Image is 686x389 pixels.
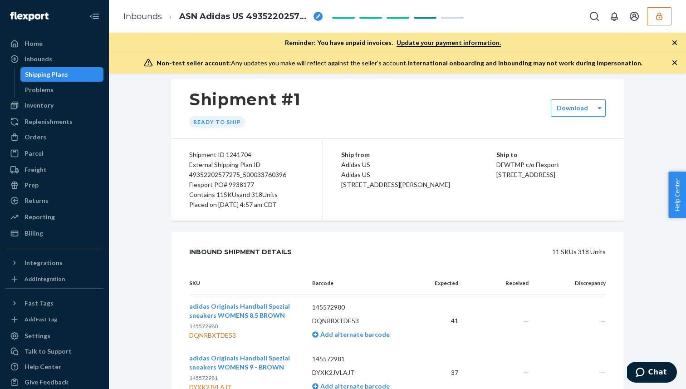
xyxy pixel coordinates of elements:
div: Shipping Plans [25,70,68,79]
th: Received [465,272,535,295]
span: 145572980 [189,323,218,330]
h1: Shipment #1 [189,90,301,109]
div: Help Center [24,362,61,371]
p: DQNRBXTDE53 [312,316,413,325]
th: SKU [189,272,305,295]
div: Billing [24,229,43,238]
div: Give Feedback [24,378,69,387]
span: — [600,369,606,376]
td: 41 [420,295,465,347]
a: Problems [20,83,104,97]
a: Help Center [5,359,103,374]
button: Close Navigation [85,7,103,25]
div: Problems [25,85,54,94]
a: Add Integration [5,274,103,285]
a: Prep [5,178,103,192]
div: Shipment ID 1241704 [189,150,304,160]
button: Open account menu [625,7,643,25]
div: Home [24,39,43,48]
a: Add Fast Tag [5,314,103,325]
div: Orders [24,133,46,142]
div: Parcel [24,149,44,158]
div: Talk to Support [24,347,72,356]
p: DYXK2JVLAJT [312,368,413,377]
p: 145572981 [312,355,413,364]
div: Any updates you make will reflect against the seller's account. [157,59,642,68]
div: DQNRBXTDE53 [189,331,298,340]
span: — [523,317,529,325]
span: adidas Originals Handball Spezial sneakers WOMENS 9 - BROWN [189,354,290,371]
span: — [600,317,606,325]
a: Inbounds [5,52,103,66]
div: Ready to ship [189,116,245,128]
div: Placed on [DATE] 4:57 am CDT [189,200,304,210]
a: Inventory [5,98,103,113]
div: Freight [24,165,47,174]
span: 145572981 [189,374,218,381]
a: Inbounds [123,11,162,21]
p: Ship from [341,150,496,160]
a: Settings [5,329,103,343]
div: Replenishments [24,117,73,126]
div: Reporting [24,212,55,222]
span: Adidas US Adidas US [STREET_ADDRESS][PERSON_NAME] [341,161,450,188]
button: Help Center [668,172,686,218]
div: Settings [24,331,50,340]
button: adidas Originals Handball Spezial sneakers WOMENS 8.5 BROWN [189,302,298,320]
a: Home [5,36,103,51]
th: Discrepancy [536,272,606,295]
div: Returns [24,196,49,205]
span: Add alternate barcode [318,330,390,338]
a: Shipping Plans [20,67,104,82]
span: adidas Originals Handball Spezial sneakers WOMENS 8.5 BROWN [189,302,290,319]
div: 11 SKUs 318 Units [312,243,606,261]
div: Inventory [24,101,54,110]
a: Billing [5,226,103,241]
button: Open notifications [605,7,623,25]
a: Add alternate barcode [312,330,390,338]
div: Add Integration [24,275,65,283]
button: adidas Originals Handball Spezial sneakers WOMENS 9 - BROWN [189,354,298,372]
a: Reporting [5,210,103,224]
ol: breadcrumbs [116,3,330,30]
div: Fast Tags [24,299,54,308]
div: Add Fast Tag [24,315,57,323]
div: External Shipping Plan ID 49352202577275_500033760396 [189,160,304,180]
th: Expected [420,272,465,295]
div: Prep [24,181,39,190]
div: Integrations [24,258,63,267]
button: Integrations [5,256,103,270]
span: Non-test seller account: [157,59,231,67]
a: Replenishments [5,114,103,129]
p: 145572980 [312,303,413,312]
img: Flexport logo [10,12,49,21]
span: [STREET_ADDRESS] [496,171,555,178]
button: Talk to Support [5,344,103,359]
a: Orders [5,130,103,144]
div: Inbound Shipment Details [189,243,292,261]
p: DFWTMP c/o Flexport [496,160,606,170]
label: Download [557,103,588,113]
span: ASN Adidas US 49352202577275 500033760396 [179,11,310,23]
div: Flexport PO# 9938177 [189,180,304,190]
a: Freight [5,162,103,177]
div: Contains 11 SKUs and 318 Units [189,190,304,200]
button: Open Search Box [585,7,603,25]
iframe: Opens a widget where you can chat to one of our agents [627,362,677,384]
button: Fast Tags [5,296,103,310]
th: Barcode [305,272,421,295]
a: Returns [5,193,103,208]
a: Update your payment information. [397,39,501,47]
p: Reminder: You have unpaid invoices. [285,38,501,47]
p: Ship to [496,150,606,160]
span: International onboarding and inbounding may not work during impersonation. [407,59,642,67]
span: — [523,369,529,376]
a: Parcel [5,146,103,161]
div: Inbounds [24,54,52,64]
